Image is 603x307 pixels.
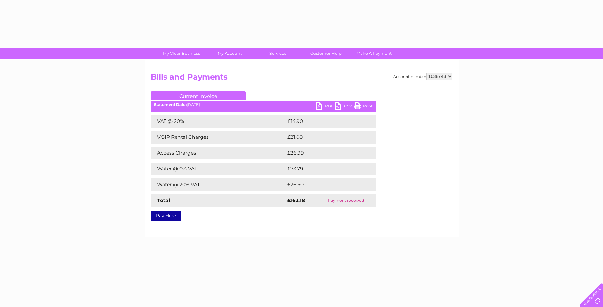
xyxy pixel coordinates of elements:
[287,197,305,203] strong: £163.18
[151,91,246,100] a: Current Invoice
[151,178,286,191] td: Water @ 20% VAT
[151,131,286,144] td: VOIP Rental Charges
[317,194,375,207] td: Payment received
[151,163,286,175] td: Water @ 0% VAT
[286,163,363,175] td: £73.79
[354,102,373,112] a: Print
[286,115,363,128] td: £14.90
[393,73,452,80] div: Account number
[316,102,335,112] a: PDF
[151,147,286,159] td: Access Charges
[286,147,363,159] td: £26.99
[157,197,170,203] strong: Total
[300,48,352,59] a: Customer Help
[154,102,187,107] b: Statement Date:
[203,48,256,59] a: My Account
[151,211,181,221] a: Pay Here
[335,102,354,112] a: CSV
[151,102,376,107] div: [DATE]
[252,48,304,59] a: Services
[151,73,452,85] h2: Bills and Payments
[155,48,208,59] a: My Clear Business
[151,115,286,128] td: VAT @ 20%
[286,178,363,191] td: £26.50
[348,48,400,59] a: Make A Payment
[286,131,362,144] td: £21.00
